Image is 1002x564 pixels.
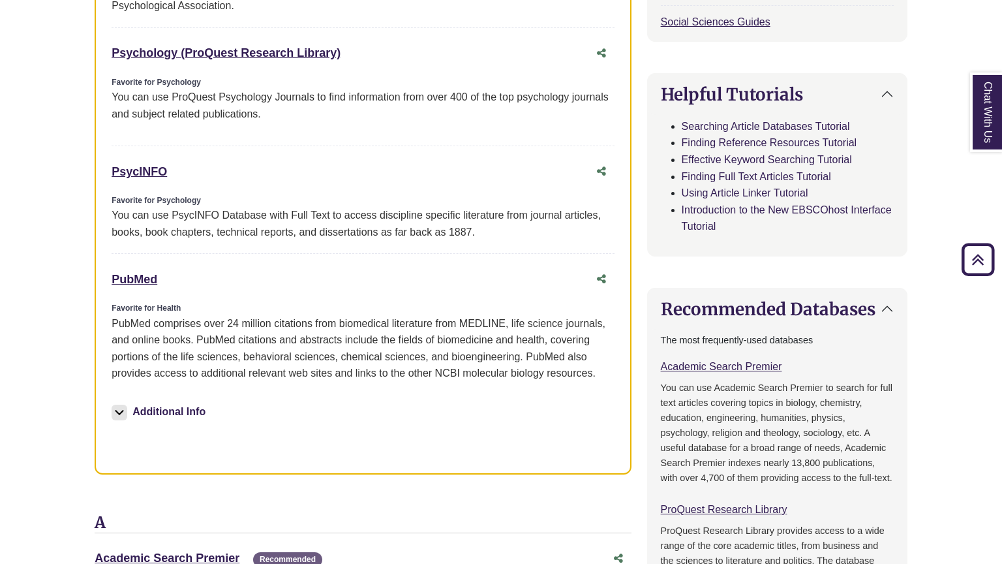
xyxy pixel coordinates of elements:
[112,89,614,122] p: You can use ProQuest Psychology Journals to find information from over 400 of the top psychology ...
[661,504,787,515] a: ProQuest Research Library
[112,165,167,178] a: PsycINFO
[648,289,907,330] button: Recommended Databases
[112,46,341,59] a: Psychology (ProQuest Research Library)
[661,16,770,27] a: Social Sciences Guides
[112,302,614,315] div: Favorite for Health
[682,121,850,132] a: Searching Article Databases Tutorial
[112,207,614,240] div: You can use PsycINFO Database with Full Text to access discipline specific literature from journa...
[661,333,894,348] p: The most frequently-used databases
[112,195,614,207] div: Favorite for Psychology
[682,171,831,182] a: Finding Full Text Articles Tutorial
[112,273,157,286] a: PubMed
[682,187,808,198] a: Using Article Linker Tutorial
[661,381,894,486] p: You can use Academic Search Premier to search for full text articles covering topics in biology, ...
[95,514,631,533] h3: A
[588,159,615,184] button: Share this database
[112,315,614,382] p: PubMed comprises over 24 million citations from biomedical literature from MEDLINE, life science ...
[682,137,857,148] a: Finding Reference Resources Tutorial
[588,267,615,292] button: Share this database
[682,204,892,232] a: Introduction to the New EBSCOhost Interface Tutorial
[588,41,615,66] button: Share this database
[957,251,999,268] a: Back to Top
[648,74,907,115] button: Helpful Tutorials
[682,154,852,165] a: Effective Keyword Searching Tutorial
[661,361,782,372] a: Academic Search Premier
[112,76,614,89] div: Favorite for Psychology
[112,403,209,421] button: Additional Info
